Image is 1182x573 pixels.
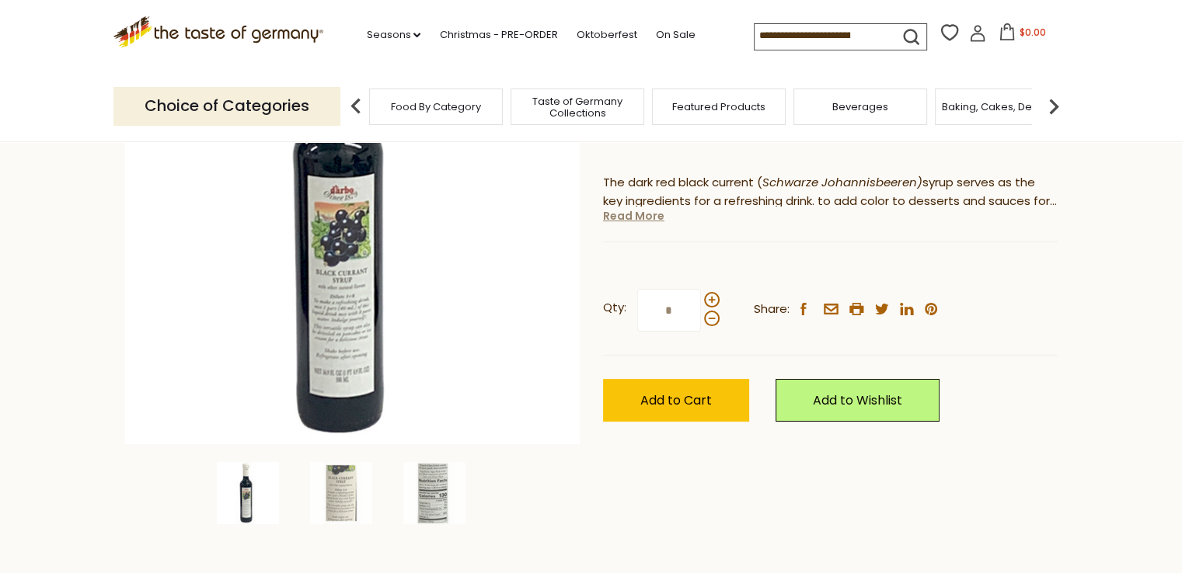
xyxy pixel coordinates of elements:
input: Qty: [637,289,701,332]
a: Christmas - PRE-ORDER [439,26,557,43]
span: Share: [754,300,790,319]
a: Oktoberfest [576,26,636,43]
span: Add to Cart [640,391,712,409]
a: 0 Reviews [669,129,727,145]
strong: Qty: [603,298,626,318]
span: $0.00 [1019,26,1045,39]
a: On Sale [655,26,695,43]
img: Darbo Austrian Black Currant Syrup 16.9 fl.oz [403,462,465,524]
em: Schwarze Johannisbeeren) [762,174,922,190]
img: Darbo Austrian Black Currant Syrup 16.9 fl.oz [310,462,372,524]
button: Add to Cart [603,379,749,422]
a: Add to Wishlist [776,379,940,422]
a: Taste of Germany Collections [515,95,640,119]
p: Choice of Categories [113,87,340,125]
p: The dark red black current ( syrup serves as the key ingredients for a refreshing drink. to add c... [603,173,1058,212]
img: next arrow [1038,91,1069,122]
span: ( ) [664,129,732,144]
img: Darbo Austrian Black Currant Syrup 16.9 fl.oz [217,462,279,524]
a: Read More [603,208,664,224]
a: Featured Products [672,101,765,113]
button: $0.00 [989,23,1055,47]
a: Food By Category [391,101,481,113]
a: Beverages [832,101,888,113]
img: previous arrow [340,91,371,122]
a: Baking, Cakes, Desserts [942,101,1062,113]
a: Seasons [366,26,420,43]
